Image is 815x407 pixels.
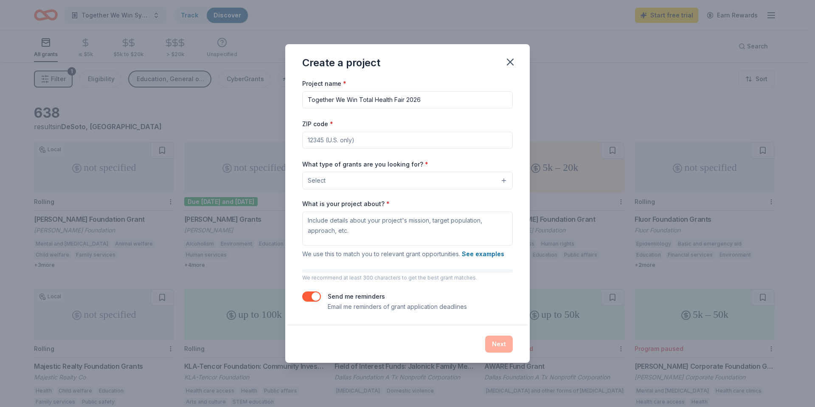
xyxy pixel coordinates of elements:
[302,56,380,70] div: Create a project
[462,249,504,259] button: See examples
[302,79,346,88] label: Project name
[302,120,333,128] label: ZIP code
[328,302,467,312] p: Email me reminders of grant application deadlines
[302,172,513,189] button: Select
[302,250,504,257] span: We use this to match you to relevant grant opportunities.
[308,175,326,186] span: Select
[328,293,385,300] label: Send me reminders
[302,200,390,208] label: What is your project about?
[302,274,513,281] p: We recommend at least 300 characters to get the best grant matches.
[302,160,428,169] label: What type of grants are you looking for?
[302,91,513,108] input: After school program
[302,132,513,149] input: 12345 (U.S. only)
